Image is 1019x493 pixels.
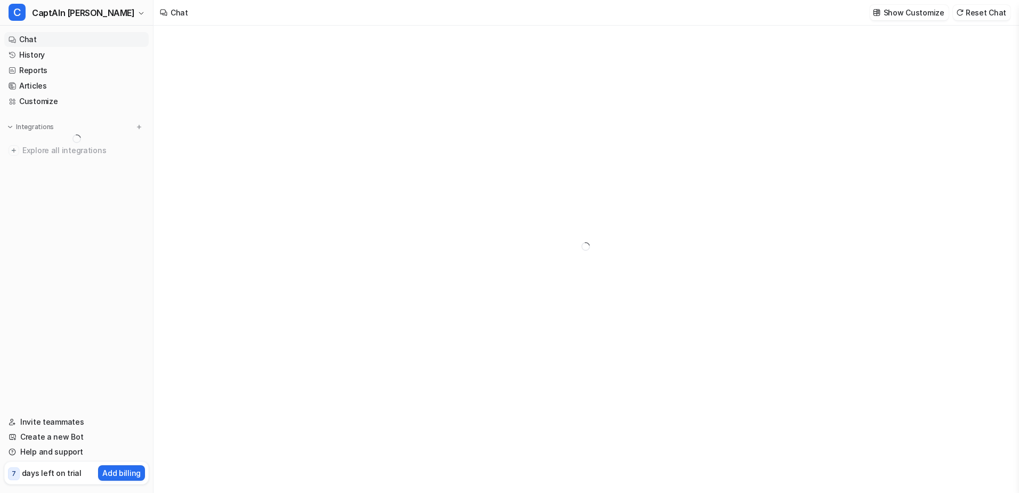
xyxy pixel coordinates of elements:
button: Reset Chat [953,5,1010,20]
img: explore all integrations [9,145,19,156]
a: Articles [4,78,149,93]
p: days left on trial [22,467,82,479]
img: expand menu [6,123,14,131]
img: customize [873,9,880,17]
button: Integrations [4,122,57,132]
span: CaptAIn [PERSON_NAME] [32,5,135,20]
a: Chat [4,32,149,47]
a: Customize [4,94,149,109]
span: C [9,4,26,21]
p: Integrations [16,123,54,131]
a: Explore all integrations [4,143,149,158]
a: Help and support [4,444,149,459]
a: History [4,47,149,62]
button: Add billing [98,465,145,481]
span: Explore all integrations [22,142,144,159]
a: Invite teammates [4,415,149,430]
a: Create a new Bot [4,430,149,444]
p: Show Customize [884,7,944,18]
p: 7 [12,469,16,479]
a: Reports [4,63,149,78]
button: Show Customize [870,5,949,20]
p: Add billing [102,467,141,479]
img: menu_add.svg [135,123,143,131]
img: reset [956,9,964,17]
div: Chat [171,7,188,18]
